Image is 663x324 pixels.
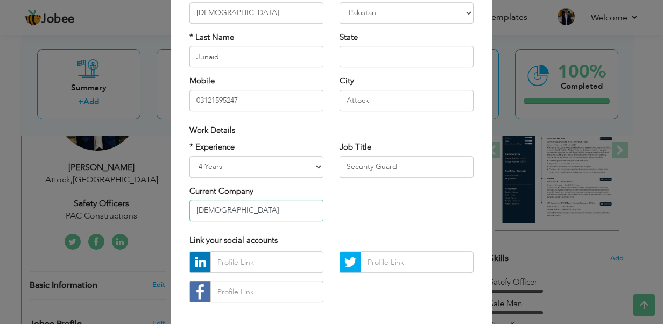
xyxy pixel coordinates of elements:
span: Work Details [189,125,235,136]
label: City [340,75,354,87]
img: facebook [190,282,210,302]
input: Profile Link [210,281,323,303]
label: * Last Name [189,32,234,43]
span: Link your social accounts [189,235,278,245]
label: State [340,32,358,43]
img: linkedin [190,252,210,273]
img: Twitter [340,252,361,273]
label: Current Company [189,186,253,197]
label: Job Title [340,142,371,153]
input: Profile Link [361,252,474,273]
label: Mobile [189,75,215,87]
input: Profile Link [210,252,323,273]
label: * Experience [189,142,235,153]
